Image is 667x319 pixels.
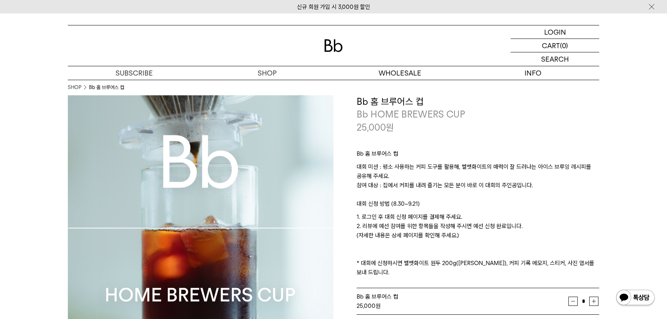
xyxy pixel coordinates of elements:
p: Bb 홈 브루어스 컵 [357,149,599,162]
a: 신규 회원 가입 시 3,000원 할인 [297,3,370,10]
p: 대회 신청 방법 (8.30~9.21) [357,199,599,212]
button: 감소 [568,297,578,306]
span: 원 [386,122,394,133]
li: Bb 홈 브루어스 컵 [89,84,124,91]
p: CART [542,39,560,52]
a: SHOP [201,66,333,80]
a: CART (0) [511,39,599,52]
p: LOGIN [544,25,566,39]
p: 25,000 [357,121,394,134]
a: SUBSCRIBE [68,66,201,80]
a: LOGIN [511,25,599,39]
h3: Bb 홈 브루어스 컵 [357,95,599,108]
button: 증가 [589,297,598,306]
a: SHOP [68,84,81,91]
p: WHOLESALE [333,66,466,80]
p: (0) [560,39,568,52]
strong: 25,000 [357,302,375,309]
div: 원 [357,301,568,311]
p: 1. 로그인 후 대회 신청 페이지를 결제해 주세요. 2. 리뷰에 예선 참여를 위한 항목들을 작성해 주시면 예선 신청 완료입니다. (자세한 내용은 상세 페이지를 확인해 주세요.... [357,212,599,277]
p: 대회 미션 : 평소 사용하는 커피 도구를 활용해, 벨벳화이트의 매력이 잘 드러나는 아이스 브루잉 레시피를 공유해 주세요. 참여 대상 : 집에서 커피를 내려 즐기는 모든 분이 ... [357,162,599,199]
span: Bb 홈 브루어스 컵 [357,293,398,300]
p: SEARCH [541,52,569,66]
p: INFO [466,66,599,80]
p: Bb HOME BREWERS CUP [357,108,599,121]
img: 카카오톡 채널 1:1 채팅 버튼 [615,289,655,307]
img: 로고 [324,39,343,52]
